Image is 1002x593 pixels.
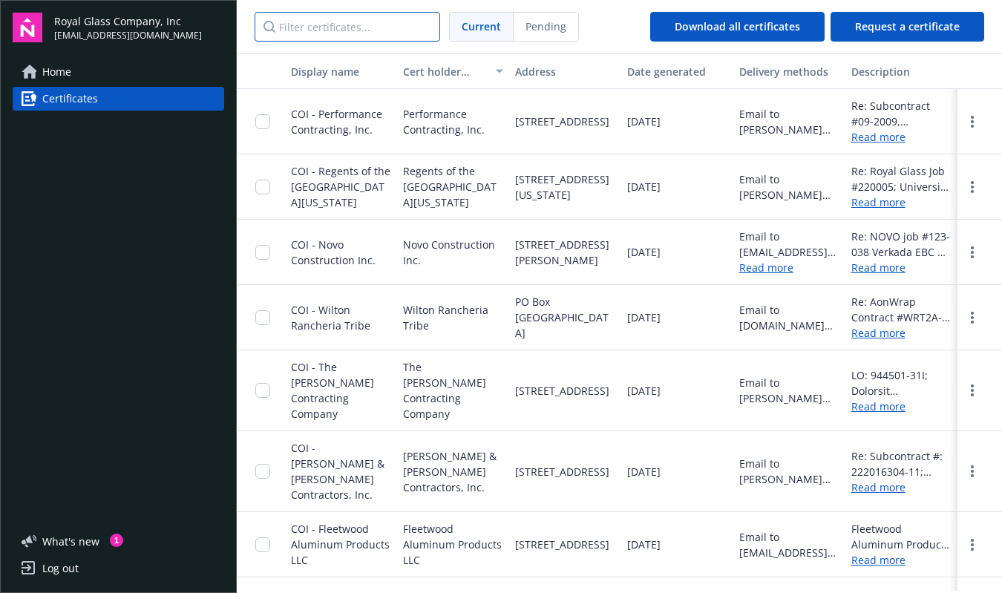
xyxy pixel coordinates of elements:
[851,129,952,145] a: Read more
[42,534,99,549] span: What ' s new
[739,375,839,406] div: Email to [PERSON_NAME][EMAIL_ADDRESS][PERSON_NAME][PERSON_NAME][DOMAIN_NAME]
[515,537,609,552] span: [STREET_ADDRESS]
[627,383,661,399] span: [DATE]
[54,13,202,29] span: Royal Glass Company, Inc
[831,12,984,42] button: Request a certificate
[255,245,270,260] input: Toggle Row Selected
[851,399,952,414] a: Read more
[851,163,952,194] div: Re: Royal Glass Job #220005; University of [US_STATE] [PERSON_NAME] Health System Replacement Hos...
[42,60,71,84] span: Home
[963,113,981,131] a: more
[851,98,952,129] div: Re: Subcontract #09-2009, Performance Mechanical, Inc is additional insured when required by writ...
[739,171,839,203] div: Email to [PERSON_NAME][EMAIL_ADDRESS][PERSON_NAME][DOMAIN_NAME]
[515,64,615,79] div: Address
[650,12,825,42] button: Download all certificates
[739,64,839,79] div: Delivery methods
[42,87,98,111] span: Certificates
[285,53,397,89] button: Display name
[403,106,503,137] span: Performance Contracting, Inc.
[54,29,202,42] span: [EMAIL_ADDRESS][DOMAIN_NAME]
[514,13,578,41] span: Pending
[291,237,376,267] span: COI - Novo Construction Inc.
[851,521,952,552] div: Fleetwood Aluminum Products LLC is additional insured when required by written contract per the a...
[291,522,390,567] span: COI - Fleetwood Aluminum Products LLC
[255,180,270,194] input: Toggle Row Selected
[397,53,509,89] button: Cert holder name
[291,303,370,332] span: COI - Wilton Rancheria Tribe
[627,309,661,325] span: [DATE]
[851,194,952,210] a: Read more
[403,521,503,568] span: Fleetwood Aluminum Products LLC
[291,441,384,502] span: COI - [PERSON_NAME] & [PERSON_NAME] Contractors, Inc.
[403,237,503,268] span: Novo Construction Inc.
[851,229,952,260] div: Re: NOVO job #123-038 Verkada EBC & On-Boarding; [STREET_ADDRESS]; RGC job #240009 Additional ins...
[525,19,566,34] span: Pending
[851,552,952,568] a: Read more
[255,537,270,552] input: Toggle Row Selected
[291,164,390,209] span: COI - Regents of the [GEOGRAPHIC_DATA][US_STATE]
[963,309,981,327] a: more
[403,302,503,333] span: Wilton Rancheria Tribe
[627,114,661,129] span: [DATE]
[963,178,981,196] a: more
[255,383,270,398] input: Toggle Row Selected
[733,53,845,89] button: Delivery methods
[515,383,609,399] span: [STREET_ADDRESS]
[403,448,503,495] span: [PERSON_NAME] & [PERSON_NAME] Contractors, Inc.
[13,87,224,111] a: Certificates
[627,244,661,260] span: [DATE]
[110,534,123,547] div: 1
[403,359,503,422] span: The [PERSON_NAME] Contracting Company
[621,53,733,89] button: Date generated
[515,464,609,479] span: [STREET_ADDRESS]
[515,171,615,203] span: [STREET_ADDRESS][US_STATE]
[515,114,609,129] span: [STREET_ADDRESS]
[851,260,952,275] a: Read more
[739,456,839,487] div: Email to [PERSON_NAME][EMAIL_ADDRESS][DOMAIN_NAME]
[739,302,839,333] div: Email to [DOMAIN_NAME][EMAIL_ADDRESS][DOMAIN_NAME]
[255,464,270,479] input: Toggle Row Selected
[291,360,374,421] span: COI - The [PERSON_NAME] Contracting Company
[851,64,952,79] div: Description
[515,237,615,268] span: [STREET_ADDRESS][PERSON_NAME]
[291,64,391,79] div: Display name
[462,19,501,34] span: Current
[851,367,952,399] div: LO: 944501-31I; Dolorsit Ametconsec Adipis Elitsedd; 364 Eius Temporin Utl, Etdolore, MA 15514; A...
[13,60,224,84] a: Home
[739,261,793,275] a: Read more
[627,537,661,552] span: [DATE]
[963,381,981,399] a: more
[963,536,981,554] a: more
[255,12,440,42] input: Filter certificates...
[255,310,270,325] input: Toggle Row Selected
[627,464,661,479] span: [DATE]
[13,534,123,549] button: What's new1
[855,19,960,33] span: Request a certificate
[255,114,270,129] input: Toggle Row Selected
[739,106,839,137] div: Email to [PERSON_NAME][EMAIL_ADDRESS][PERSON_NAME][DOMAIN_NAME]
[509,53,621,89] button: Address
[963,462,981,480] a: more
[403,163,503,210] span: Regents of the [GEOGRAPHIC_DATA][US_STATE]
[851,294,952,325] div: Re: AonWrap Contract #WRT2A-029, Project #240073, [GEOGRAPHIC_DATA] Phase 2A. Tribe, its employee...
[515,294,615,341] span: PO Box [GEOGRAPHIC_DATA]
[42,557,79,580] div: Log out
[851,479,952,495] a: Read more
[403,64,487,79] div: Cert holder name
[627,179,661,194] span: [DATE]
[627,64,727,79] div: Date generated
[739,229,839,260] div: Email to [EMAIL_ADDRESS][DOMAIN_NAME]
[963,243,981,261] a: more
[845,53,957,89] button: Description
[851,448,952,479] div: Re: Subcontract #: 222016304-11; Project # 222016.304; Project Name: [PERSON_NAME] V4 Renovation ...
[291,107,382,137] span: COI - Performance Contracting, Inc.
[54,13,224,42] button: Royal Glass Company, Inc[EMAIL_ADDRESS][DOMAIN_NAME]
[851,325,952,341] a: Read more
[675,13,800,41] div: Download all certificates
[13,13,42,42] img: navigator-logo.svg
[739,529,839,560] div: Email to [EMAIL_ADDRESS][DOMAIN_NAME]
